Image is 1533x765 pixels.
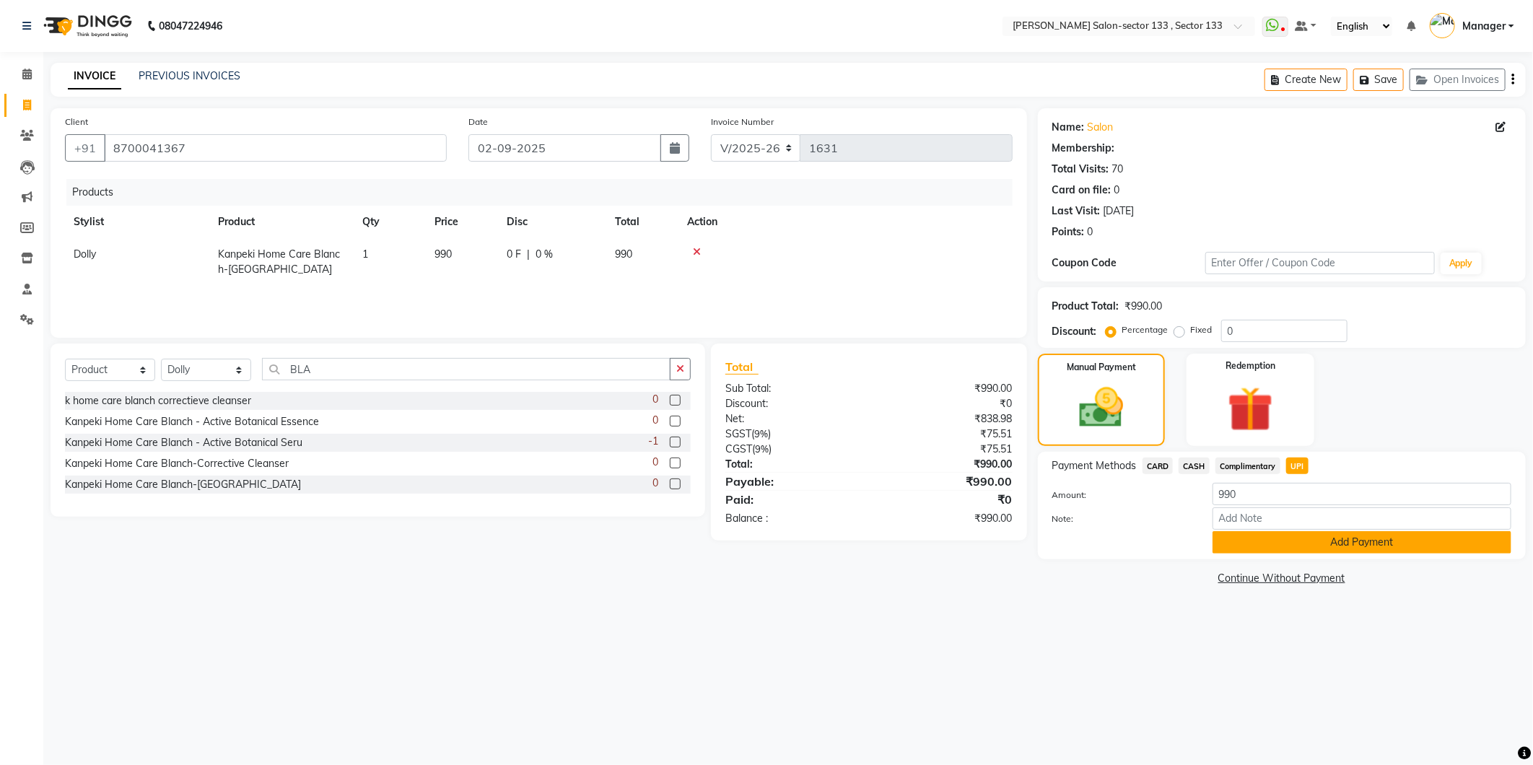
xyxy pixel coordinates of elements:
[218,248,340,276] span: Kanpeki Home Care Blanch-[GEOGRAPHIC_DATA]
[74,248,96,261] span: Dolly
[1052,162,1109,177] div: Total Visits:
[652,476,658,491] span: 0
[715,511,869,526] div: Balance :
[65,393,251,408] div: k home care blanch correctieve cleanser
[869,381,1023,396] div: ₹990.00
[1226,359,1275,372] label: Redemption
[652,455,658,470] span: 0
[755,443,769,455] span: 9%
[1052,120,1085,135] div: Name:
[1441,253,1482,274] button: Apply
[1104,204,1135,219] div: [DATE]
[1114,183,1120,198] div: 0
[1410,69,1506,91] button: Open Invoices
[1112,162,1124,177] div: 70
[65,414,319,429] div: Kanpeki Home Care Blanch - Active Botanical Essence
[715,457,869,472] div: Total:
[715,427,869,442] div: ( )
[615,248,632,261] span: 990
[869,511,1023,526] div: ₹990.00
[37,6,136,46] img: logo
[507,247,521,262] span: 0 F
[869,442,1023,457] div: ₹75.51
[869,457,1023,472] div: ₹990.00
[65,435,302,450] div: Kanpeki Home Care Blanch - Active Botanical Seru
[715,381,869,396] div: Sub Total:
[715,442,869,457] div: ( )
[678,206,1013,238] th: Action
[1052,299,1119,314] div: Product Total:
[725,359,759,375] span: Total
[209,206,354,238] th: Product
[715,396,869,411] div: Discount:
[434,248,452,261] span: 990
[1052,255,1205,271] div: Coupon Code
[725,427,751,440] span: SGST
[468,115,488,128] label: Date
[754,428,768,440] span: 9%
[1265,69,1348,91] button: Create New
[869,491,1023,508] div: ₹0
[1041,512,1202,525] label: Note:
[869,411,1023,427] div: ₹838.98
[66,179,1023,206] div: Products
[1125,299,1163,314] div: ₹990.00
[1213,483,1511,505] input: Amount
[354,206,426,238] th: Qty
[65,477,301,492] div: Kanpeki Home Care Blanch-[GEOGRAPHIC_DATA]
[65,456,289,471] div: Kanpeki Home Care Blanch-Corrective Cleanser
[1052,183,1111,198] div: Card on file:
[104,134,447,162] input: Search by Name/Mobile/Email/Code
[426,206,498,238] th: Price
[606,206,678,238] th: Total
[1088,224,1093,240] div: 0
[869,427,1023,442] div: ₹75.51
[648,434,658,449] span: -1
[527,247,530,262] span: |
[1088,120,1114,135] a: Salon
[1052,224,1085,240] div: Points:
[1041,489,1202,502] label: Amount:
[139,69,240,82] a: PREVIOUS INVOICES
[1179,458,1210,474] span: CASH
[1213,507,1511,530] input: Add Note
[1041,571,1523,586] a: Continue Without Payment
[869,473,1023,490] div: ₹990.00
[65,134,105,162] button: +91
[711,115,774,128] label: Invoice Number
[869,396,1023,411] div: ₹0
[159,6,222,46] b: 08047224946
[262,358,671,380] input: Search or Scan
[1430,13,1455,38] img: Manager
[1052,324,1097,339] div: Discount:
[1215,458,1280,474] span: Complimentary
[1286,458,1309,474] span: UPI
[1191,323,1213,336] label: Fixed
[1143,458,1174,474] span: CARD
[715,491,869,508] div: Paid:
[652,413,658,428] span: 0
[715,411,869,427] div: Net:
[652,392,658,407] span: 0
[725,442,752,455] span: CGST
[68,64,121,89] a: INVOICE
[1462,19,1506,34] span: Manager
[1052,458,1137,473] span: Payment Methods
[498,206,606,238] th: Disc
[1052,141,1115,156] div: Membership:
[65,115,88,128] label: Client
[1205,252,1435,274] input: Enter Offer / Coupon Code
[65,206,209,238] th: Stylist
[1213,531,1511,554] button: Add Payment
[1122,323,1169,336] label: Percentage
[1067,361,1136,374] label: Manual Payment
[1065,382,1137,433] img: _cash.svg
[1213,381,1287,437] img: _gift.svg
[362,248,368,261] span: 1
[536,247,553,262] span: 0 %
[1052,204,1101,219] div: Last Visit:
[1353,69,1404,91] button: Save
[715,473,869,490] div: Payable:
